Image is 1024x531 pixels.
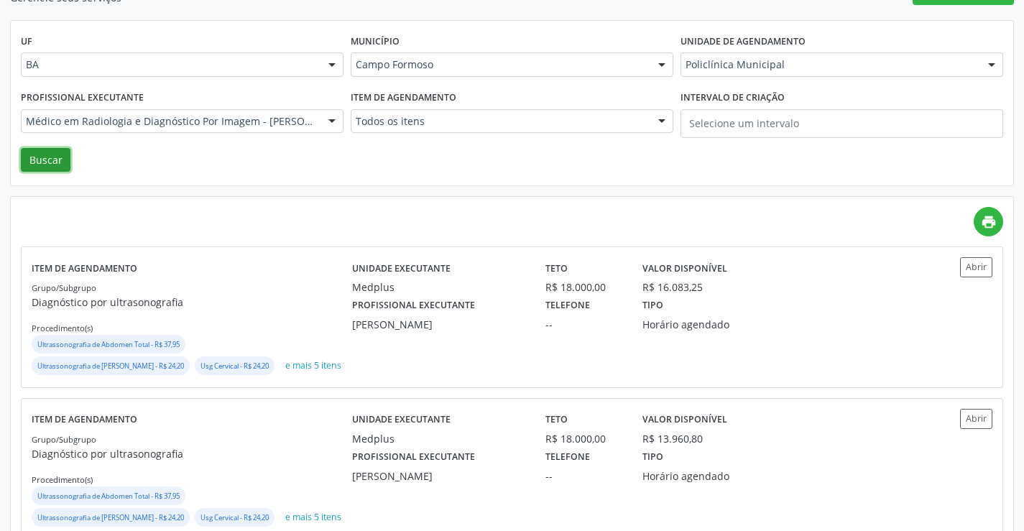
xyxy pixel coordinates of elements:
[642,317,767,332] div: Horário agendado
[545,317,622,332] div: --
[32,257,137,280] label: Item de agendamento
[32,474,93,485] small: Procedimento(s)
[356,57,644,72] span: Campo Formoso
[545,295,590,317] label: Telefone
[545,468,622,484] div: --
[21,31,32,53] label: UF
[545,409,568,431] label: Teto
[960,409,992,428] button: Abrir
[974,207,1003,236] a: print
[200,361,269,371] small: Usg Cervical - R$ 24,20
[642,446,663,468] label: Tipo
[352,280,525,295] div: Medplus
[642,468,767,484] div: Horário agendado
[545,257,568,280] label: Teto
[545,446,590,468] label: Telefone
[280,356,347,376] button: e mais 5 itens
[681,109,1003,138] input: Selecione um intervalo
[37,340,180,349] small: Ultrassonografia de Abdomen Total - R$ 37,95
[352,446,475,468] label: Profissional executante
[32,434,96,445] small: Grupo/Subgrupo
[642,257,727,280] label: Valor disponível
[352,468,525,484] div: [PERSON_NAME]
[545,431,622,446] div: R$ 18.000,00
[642,431,703,446] div: R$ 13.960,80
[352,295,475,317] label: Profissional executante
[37,361,184,371] small: Ultrassonografia de [PERSON_NAME] - R$ 24,20
[356,114,644,129] span: Todos os itens
[26,114,314,129] span: Médico em Radiologia e Diagnóstico Por Imagem - [PERSON_NAME]
[642,280,703,295] div: R$ 16.083,25
[642,295,663,317] label: Tipo
[32,295,352,310] p: Diagnóstico por ultrasonografia
[681,31,806,53] label: Unidade de agendamento
[32,446,352,461] p: Diagnóstico por ultrasonografia
[32,323,93,333] small: Procedimento(s)
[37,513,184,522] small: Ultrassonografia de [PERSON_NAME] - R$ 24,20
[352,431,525,446] div: Medplus
[981,214,997,230] i: print
[26,57,314,72] span: BA
[37,491,180,501] small: Ultrassonografia de Abdomen Total - R$ 37,95
[21,148,70,172] button: Buscar
[352,317,525,332] div: [PERSON_NAME]
[686,57,974,72] span: Policlínica Municipal
[280,508,347,527] button: e mais 5 itens
[32,282,96,293] small: Grupo/Subgrupo
[351,31,400,53] label: Município
[545,280,622,295] div: R$ 18.000,00
[21,87,144,109] label: Profissional executante
[681,87,785,109] label: Intervalo de criação
[960,257,992,277] button: Abrir
[351,87,456,109] label: Item de agendamento
[32,409,137,431] label: Item de agendamento
[352,257,451,280] label: Unidade executante
[200,513,269,522] small: Usg Cervical - R$ 24,20
[642,409,727,431] label: Valor disponível
[352,409,451,431] label: Unidade executante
